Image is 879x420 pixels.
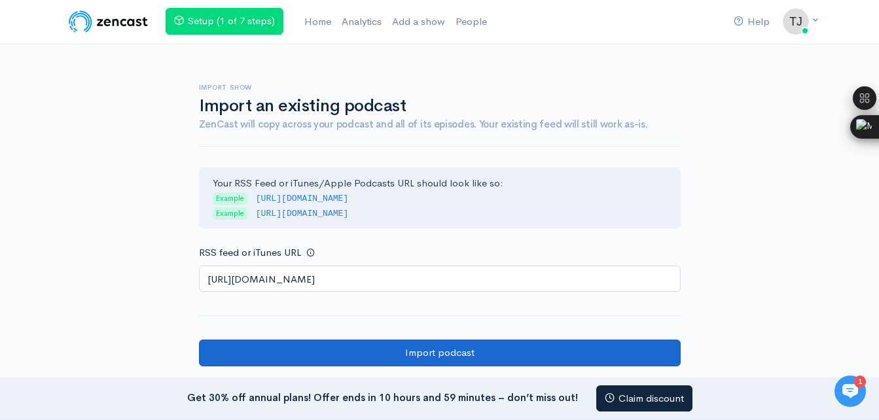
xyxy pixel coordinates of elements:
code: [URL][DOMAIN_NAME] [256,194,349,203]
a: Claim discount [596,385,692,412]
input: http://your-podcast.com/rss [199,266,681,292]
div: Your RSS Feed or iTunes/Apple Podcasts URL should look like so: [199,167,681,229]
input: Import podcast [199,340,681,366]
a: Home [299,8,336,36]
h1: Hi 👋 [20,63,242,84]
p: Find an answer quickly [18,224,244,240]
strong: Get 30% off annual plans! Offer ends in 10 hours and 59 minutes – don’t miss out! [187,391,578,403]
h6: Import show [199,84,681,91]
input: Search articles [38,246,234,272]
img: ZenCast Logo [67,9,150,35]
h4: ZenCast will copy across your podcast and all of its episodes. Your existing feed will still work... [199,119,681,130]
img: ... [783,9,809,35]
span: Example [213,192,248,205]
code: [URL][DOMAIN_NAME] [256,209,349,219]
h1: Import an existing podcast [199,97,681,116]
span: New conversation [84,181,157,192]
a: Analytics [336,8,387,36]
button: New conversation [20,173,242,200]
label: RSS feed or iTunes URL [199,245,301,260]
a: People [450,8,492,36]
a: Add a show [387,8,450,36]
a: Create a new podcast instead [199,372,681,398]
h2: Just let us know if you need anything and we'll be happy to help! 🙂 [20,87,242,150]
a: Setup (1 of 7 steps) [166,8,283,35]
a: Help [728,8,775,36]
span: Example [213,207,248,220]
iframe: gist-messenger-bubble-iframe [834,376,866,407]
